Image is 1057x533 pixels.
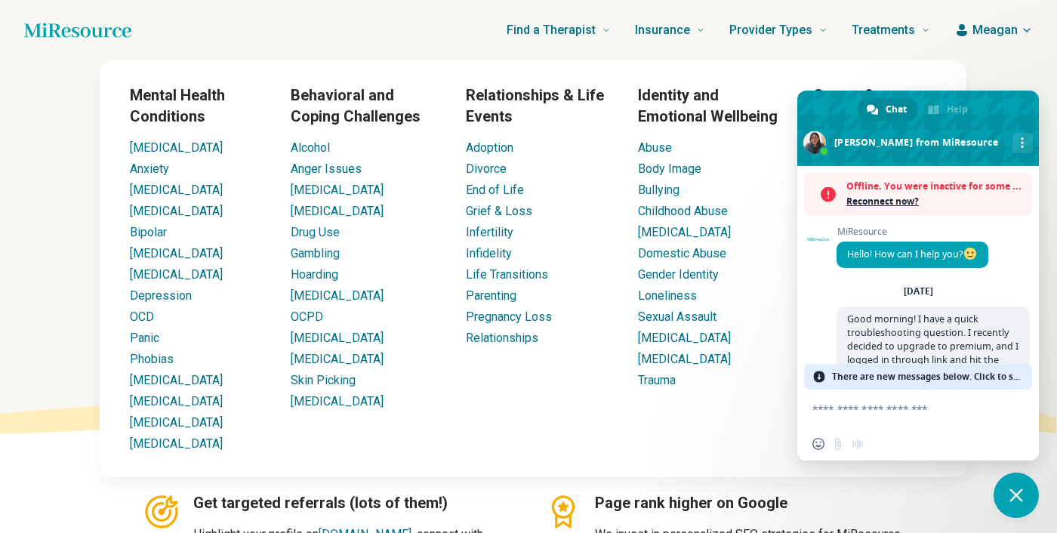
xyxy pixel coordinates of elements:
a: Infertility [466,225,513,239]
h3: Behavioral and Coping Challenges [291,85,442,127]
a: Body Image [638,162,701,176]
a: [MEDICAL_DATA] [638,225,731,239]
a: Adoption [466,140,513,155]
a: Parenting [466,288,516,303]
div: Find a Therapist [9,60,1057,477]
h3: Mental Health Conditions [130,85,267,127]
span: There are new messages below. Click to see. [832,364,1024,390]
a: Relationships [466,331,538,345]
span: Find a Therapist [507,20,596,41]
a: [MEDICAL_DATA] [291,394,384,408]
a: Gambling [291,246,340,260]
div: Chat [858,98,917,121]
button: Meagan [954,21,1033,39]
span: Reconnect now? [846,194,1025,209]
div: Close chat [994,473,1039,518]
a: Loneliness [638,288,697,303]
span: Meagan [972,21,1018,39]
h3: Relationships & Life Events [466,85,614,127]
a: [MEDICAL_DATA] [291,352,384,366]
a: [MEDICAL_DATA] [130,415,223,430]
span: MiResource [837,226,988,237]
a: Abuse [638,140,672,155]
a: Bipolar [130,225,167,239]
a: Depression [130,288,192,303]
a: [MEDICAL_DATA] [130,267,223,282]
a: Panic [130,331,159,345]
span: Chat [886,98,907,121]
span: Provider Types [729,20,812,41]
a: Skin Picking [291,373,356,387]
a: [MEDICAL_DATA] [130,204,223,218]
span: Hello! How can I help you? [847,248,978,260]
span: Treatments [852,20,915,41]
textarea: Compose your message... [812,402,991,416]
div: More channels [1012,133,1033,153]
a: [MEDICAL_DATA] [130,373,223,387]
a: [MEDICAL_DATA] [291,204,384,218]
span: Insurance [635,20,690,41]
a: Grief & Loss [466,204,532,218]
a: Childhood Abuse [638,204,728,218]
span: Good morning! I have a quick troubleshooting question. I recently decided to upgrade to premium, ... [847,313,1018,488]
a: [MEDICAL_DATA] [130,394,223,408]
span: Insert an emoji [812,438,824,450]
a: Domestic Abuse [638,246,726,260]
a: Life Transitions [466,267,548,282]
a: Infidelity [466,246,512,260]
a: [MEDICAL_DATA] [638,331,731,345]
a: [MEDICAL_DATA] [291,288,384,303]
a: Alcohol [291,140,330,155]
h3: Identity and Emotional Wellbeing [638,85,789,127]
a: [MEDICAL_DATA] [130,183,223,197]
a: Divorce [466,162,507,176]
div: [DATE] [904,287,933,296]
a: End of Life [466,183,524,197]
a: [MEDICAL_DATA] [291,331,384,345]
a: Hoarding [291,267,338,282]
a: Drug Use [291,225,340,239]
a: Home page [24,15,131,45]
a: [MEDICAL_DATA] [638,352,731,366]
h3: Get targeted referrals (lots of them!) [193,492,513,513]
a: Phobias [130,352,174,366]
a: OCPD [291,310,323,324]
a: Anxiety [130,162,169,176]
a: OCD [130,310,154,324]
a: Gender Identity [638,267,719,282]
a: Anger Issues [291,162,362,176]
a: [MEDICAL_DATA] [130,436,223,451]
h3: Page rank higher on Google [595,492,915,513]
span: Offline. You were inactive for some time. [846,179,1025,194]
h3: Career & Performance [813,85,936,127]
a: [MEDICAL_DATA] [291,183,384,197]
a: [MEDICAL_DATA] [130,246,223,260]
a: [MEDICAL_DATA] [130,140,223,155]
a: Trauma [638,373,676,387]
a: Bullying [638,183,679,197]
a: Pregnancy Loss [466,310,552,324]
a: Sexual Assault [638,310,716,324]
